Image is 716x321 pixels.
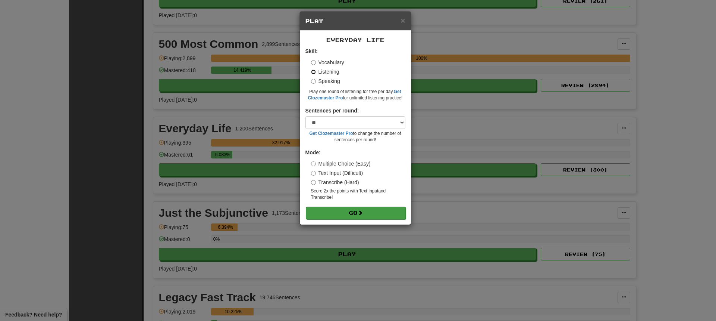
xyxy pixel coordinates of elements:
label: Transcribe (Hard) [311,179,359,186]
small: to change the number of sentences per round! [305,130,405,143]
label: Sentences per round: [305,107,359,114]
button: Close [401,16,405,24]
input: Text Input (Difficult) [311,171,316,176]
label: Speaking [311,77,340,85]
label: Text Input (Difficult) [311,169,363,177]
input: Transcribe (Hard) [311,180,316,185]
input: Listening [311,70,316,74]
span: Everyday Life [326,37,384,43]
a: Get Clozemaster Pro [310,131,353,136]
h5: Play [305,17,405,25]
label: Vocabulary [311,59,344,66]
button: Go [306,207,406,219]
small: Play one round of listening for free per day. for unlimited listening practice! [305,89,405,101]
small: Score 2x the points with Text Input and Transcribe ! [311,188,405,201]
label: Listening [311,68,339,75]
span: × [401,16,405,25]
strong: Mode: [305,149,321,155]
input: Speaking [311,79,316,84]
label: Multiple Choice (Easy) [311,160,371,167]
input: Vocabulary [311,60,316,65]
strong: Skill: [305,48,318,54]
input: Multiple Choice (Easy) [311,161,316,166]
